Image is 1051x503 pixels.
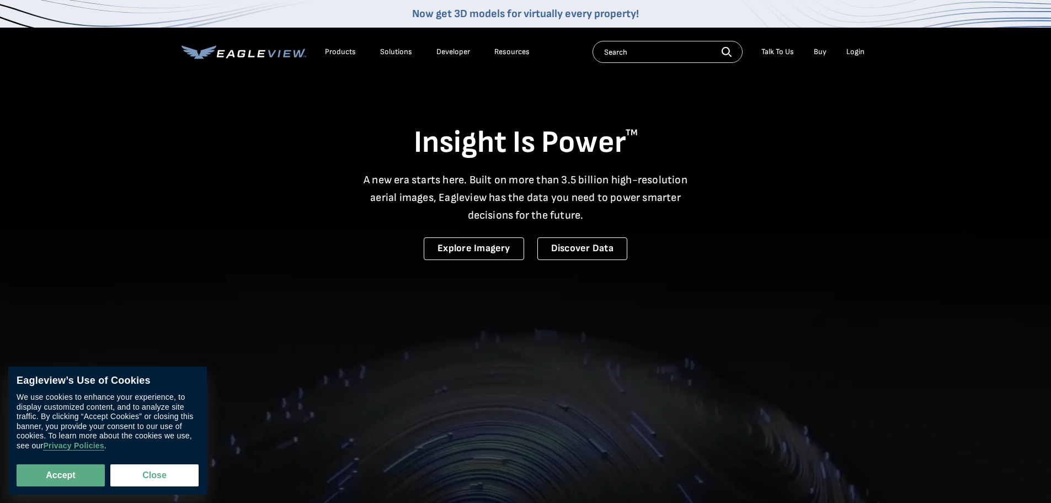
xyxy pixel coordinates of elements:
[43,441,104,451] a: Privacy Policies
[494,47,530,57] div: Resources
[593,41,743,63] input: Search
[110,464,199,486] button: Close
[814,47,826,57] a: Buy
[436,47,470,57] a: Developer
[380,47,412,57] div: Solutions
[182,124,870,162] h1: Insight Is Power
[761,47,794,57] div: Talk To Us
[17,393,199,451] div: We use cookies to enhance your experience, to display customized content, and to analyze site tra...
[424,237,524,260] a: Explore Imagery
[846,47,865,57] div: Login
[412,7,639,20] a: Now get 3D models for virtually every property!
[626,128,638,138] sup: TM
[17,375,199,387] div: Eagleview’s Use of Cookies
[357,171,695,224] p: A new era starts here. Built on more than 3.5 billion high-resolution aerial images, Eagleview ha...
[325,47,356,57] div: Products
[17,464,105,486] button: Accept
[537,237,627,260] a: Discover Data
